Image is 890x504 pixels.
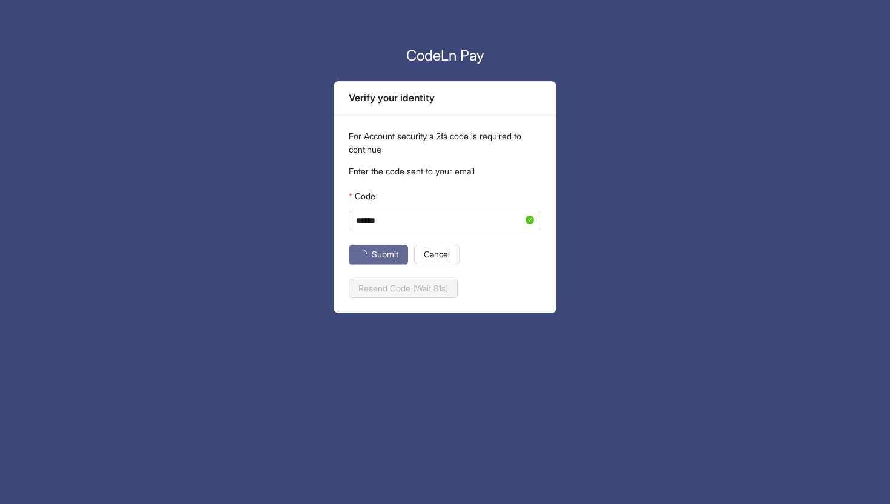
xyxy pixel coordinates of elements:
[372,248,398,261] span: Submit
[358,282,448,295] span: Resend Code (Wait 81s)
[349,279,458,298] button: Resend Code (Wait 81s)
[414,245,460,264] button: Cancel
[356,214,523,227] input: Code
[349,245,408,264] button: Submit
[424,248,450,261] span: Cancel
[349,165,541,178] p: Enter the code sent to your email
[349,187,375,206] label: Code
[349,90,541,105] div: Verify your identity
[358,250,367,258] span: loading
[334,45,556,67] p: CodeLn Pay
[349,130,541,156] p: For Account security a 2fa code is required to continue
